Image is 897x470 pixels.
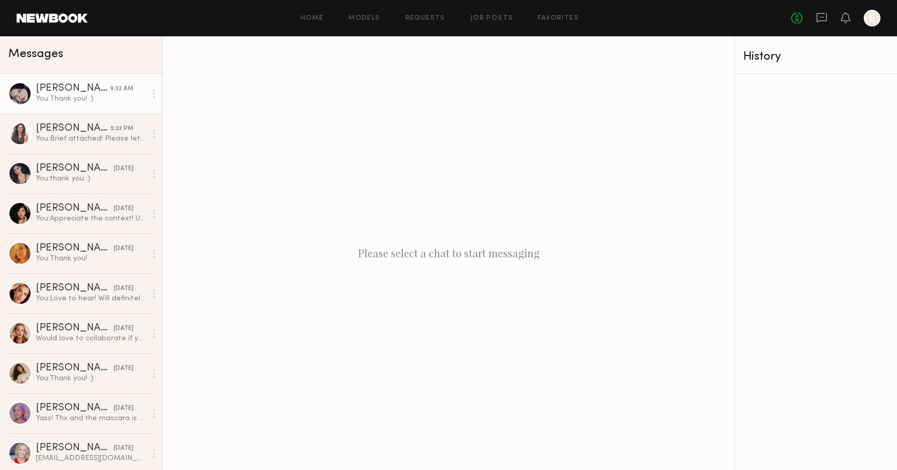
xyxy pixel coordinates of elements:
[114,444,133,453] div: [DATE]
[36,294,146,303] div: You: Love to hear! Will definitely be in touch :)
[111,124,133,134] div: 5:33 PM
[36,243,114,254] div: [PERSON_NAME]
[114,284,133,294] div: [DATE]
[36,203,114,214] div: [PERSON_NAME]
[36,123,111,134] div: [PERSON_NAME]
[36,323,114,334] div: [PERSON_NAME]
[405,15,445,22] a: Requests
[743,51,889,63] div: History
[301,15,324,22] a: Home
[8,48,63,60] span: Messages
[36,134,146,144] div: You: Brief attached! Please let me know if you have any questions :)
[36,374,146,383] div: You: Thank you! :)
[36,214,146,224] div: You: Appreciate the context! Unfortunately this won't work for our UGC program but if anything ch...
[36,283,114,294] div: [PERSON_NAME]
[36,84,110,94] div: [PERSON_NAME]
[538,15,579,22] a: Favorites
[114,364,133,374] div: [DATE]
[110,84,133,94] div: 9:32 AM
[162,36,735,470] div: Please select a chat to start messaging
[36,254,146,264] div: You: Thank you!
[36,413,146,423] div: Yass! Thx and the mascara is outstanding, of course!
[36,443,114,453] div: [PERSON_NAME]
[36,334,146,343] div: Would love to collaborate if you’re still looking
[114,164,133,174] div: [DATE]
[864,10,880,26] a: E
[114,244,133,254] div: [DATE]
[114,404,133,413] div: [DATE]
[36,363,114,374] div: [PERSON_NAME]
[36,94,146,104] div: You: Thank you! :)
[36,174,146,184] div: You: thank you :)
[36,453,146,463] div: [EMAIL_ADDRESS][DOMAIN_NAME]
[36,163,114,174] div: [PERSON_NAME]
[470,15,513,22] a: Job Posts
[114,324,133,334] div: [DATE]
[348,15,380,22] a: Models
[114,204,133,214] div: [DATE]
[36,403,114,413] div: [PERSON_NAME]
